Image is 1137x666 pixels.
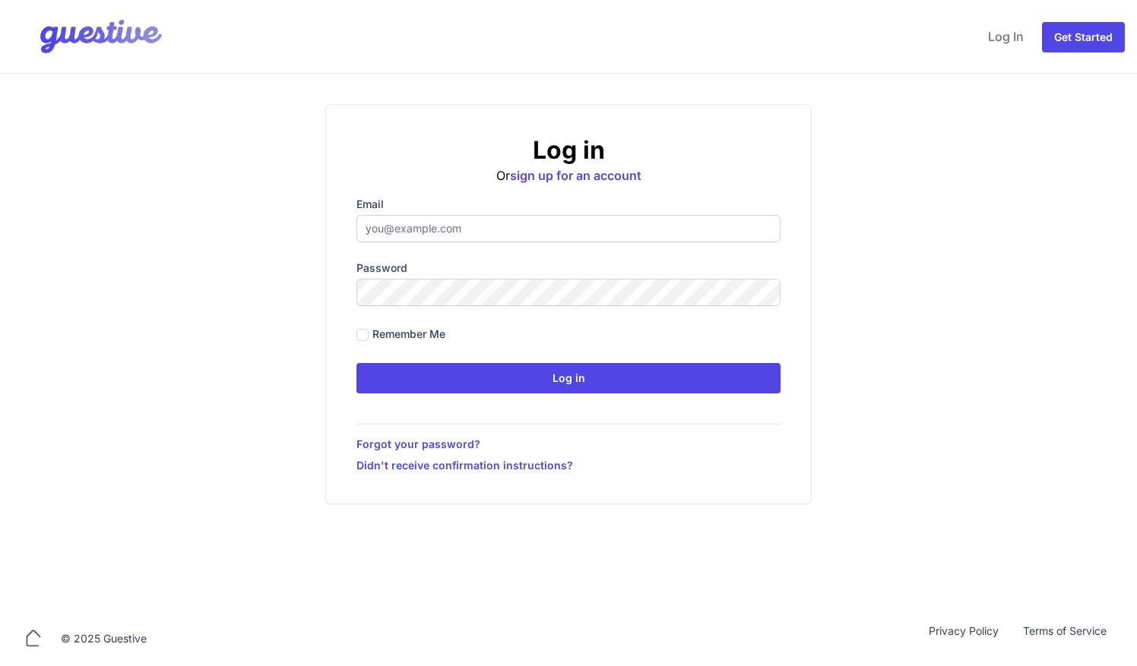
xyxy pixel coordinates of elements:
img: Your Company [12,6,166,67]
a: sign up for an account [510,168,641,183]
a: Get Started [1042,22,1125,52]
label: Email [356,197,781,212]
a: Terms of Service [1011,623,1119,654]
div: Or [356,135,781,185]
h2: Log in [356,135,781,166]
a: Log In [982,18,1030,55]
div: © 2025 Guestive [61,631,147,646]
label: Remember me [372,327,445,342]
input: Log in [356,363,781,393]
a: Forgot your password? [356,437,781,452]
input: you@example.com [356,215,781,242]
a: Didn't receive confirmation instructions? [356,458,781,473]
label: Password [356,260,781,276]
a: Privacy Policy [917,623,1011,654]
